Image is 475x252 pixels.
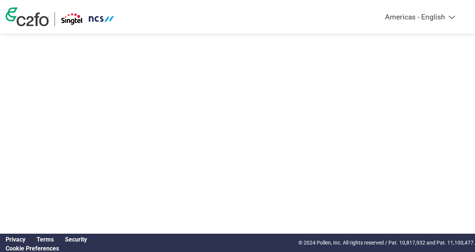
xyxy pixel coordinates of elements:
[6,236,25,243] a: Privacy
[6,245,59,252] a: Cookie Preferences, opens a dedicated popup modal window
[6,7,49,26] img: c2fo logo
[60,12,115,26] img: Singtel
[298,239,475,247] p: © 2024 Pollen, Inc. All rights reserved / Pat. 10,817,932 and Pat. 11,100,477.
[65,236,87,243] a: Security
[37,236,54,243] a: Terms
